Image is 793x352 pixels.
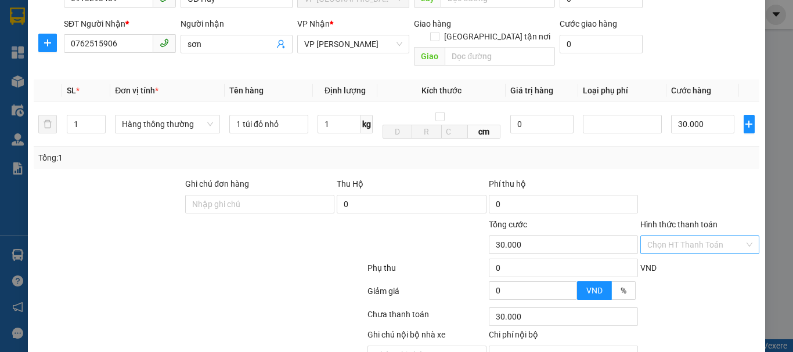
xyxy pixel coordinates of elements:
span: VP Nhận [297,19,330,28]
div: Chưa thanh toán [366,308,488,328]
span: Decrease Value [564,291,576,299]
label: Hình thức thanh toán [640,220,718,229]
button: delete [38,115,57,133]
span: Kích thước [421,86,462,95]
div: Giảm giá [366,285,488,305]
div: SĐT Người Nhận [64,17,176,30]
span: user-add [276,39,286,49]
span: kg [361,115,373,133]
span: VP Võ Chí Công [304,35,402,53]
div: Người nhận [181,17,293,30]
div: Phụ thu [366,262,488,282]
span: plus [744,119,754,129]
label: Ghi chú đơn hàng [185,179,249,188]
input: 0 [510,115,574,133]
span: [GEOGRAPHIC_DATA] tận nơi [439,30,555,43]
span: VND [586,286,603,295]
span: VND [640,263,657,273]
span: Hàng thông thường [122,115,213,133]
span: Increase Value [92,115,105,124]
span: Thu Hộ [337,179,363,188]
input: C [441,125,468,139]
span: phone [160,38,169,48]
div: Tổng: 1 [38,151,307,164]
input: VD: Bàn, Ghế [229,115,308,133]
span: Giá trị hàng [510,86,553,95]
div: Chi phí nội bộ [489,328,638,346]
span: up [96,117,103,124]
span: Cước hàng [671,86,711,95]
input: D [383,125,412,139]
span: cm [468,125,501,139]
th: Loại phụ phí [578,79,666,102]
span: down [96,125,103,132]
span: Tổng cước [489,220,527,229]
span: Decrease Value [92,124,105,133]
input: Dọc đường [445,47,555,66]
span: % [621,286,626,295]
span: up [567,283,574,290]
label: Cước giao hàng [560,19,617,28]
span: Đơn vị tính [115,86,158,95]
input: Cước giao hàng [560,35,643,53]
div: Ghi chú nội bộ nhà xe [367,328,486,346]
button: plus [38,34,57,52]
span: Định lượng [325,86,366,95]
span: down [567,292,574,299]
button: plus [744,115,755,133]
span: Increase Value [564,282,576,291]
input: Ghi chú đơn hàng [185,195,334,213]
span: Tên hàng [229,86,264,95]
span: plus [39,38,56,48]
span: Giao hàng [414,19,451,28]
span: Giao [414,47,445,66]
div: Phí thu hộ [489,177,638,195]
input: R [412,125,441,139]
span: SL [67,86,76,95]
